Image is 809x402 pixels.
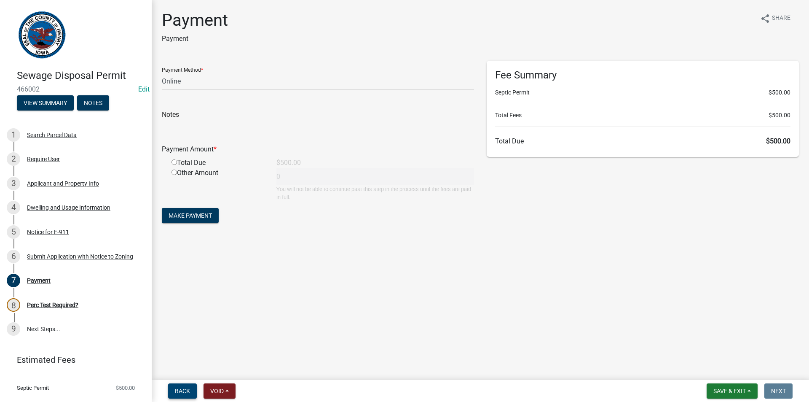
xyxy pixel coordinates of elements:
[766,137,790,145] span: $500.00
[707,383,758,399] button: Save & Exit
[77,95,109,111] button: Notes
[27,156,60,162] div: Require User
[27,229,69,235] div: Notice for E-911
[165,158,270,168] div: Total Due
[27,205,110,210] div: Dwelling and Usage Information
[753,10,797,27] button: shareShare
[169,212,212,219] span: Make Payment
[769,88,790,97] span: $500.00
[764,383,793,399] button: Next
[772,13,790,24] span: Share
[27,278,51,283] div: Payment
[7,351,138,368] a: Estimated Fees
[27,302,78,308] div: Perc Test Required?
[17,385,49,391] span: Septic Permit
[17,70,145,82] h4: Sewage Disposal Permit
[17,85,135,93] span: 466002
[760,13,770,24] i: share
[116,385,135,391] span: $500.00
[27,132,77,138] div: Search Parcel Data
[162,208,219,223] button: Make Payment
[769,111,790,120] span: $500.00
[495,88,790,97] li: Septic Permit
[210,388,224,394] span: Void
[7,177,20,190] div: 3
[7,250,20,263] div: 6
[7,128,20,142] div: 1
[162,34,228,44] p: Payment
[7,274,20,287] div: 7
[17,100,74,107] wm-modal-confirm: Summary
[495,69,790,81] h6: Fee Summary
[175,388,190,394] span: Back
[7,225,20,239] div: 5
[7,322,20,336] div: 9
[713,388,746,394] span: Save & Exit
[165,168,270,201] div: Other Amount
[138,85,150,93] wm-modal-confirm: Edit Application Number
[17,9,67,61] img: Henry County, Iowa
[204,383,236,399] button: Void
[7,201,20,214] div: 4
[495,137,790,145] h6: Total Due
[7,298,20,312] div: 8
[771,388,786,394] span: Next
[27,254,133,259] div: Submit Application with Notice to Zoning
[168,383,197,399] button: Back
[7,152,20,166] div: 2
[27,181,99,186] div: Applicant and Property Info
[162,10,228,30] h1: Payment
[155,144,480,154] div: Payment Amount
[138,85,150,93] a: Edit
[77,100,109,107] wm-modal-confirm: Notes
[17,95,74,111] button: View Summary
[495,111,790,120] li: Total Fees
